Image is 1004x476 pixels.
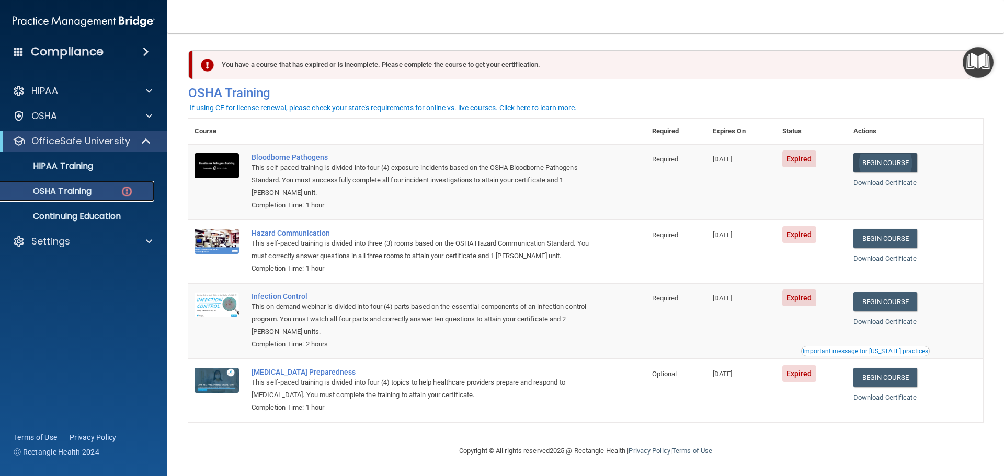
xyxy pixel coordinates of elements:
span: [DATE] [713,155,733,163]
span: [DATE] [713,231,733,239]
p: OSHA Training [7,186,92,196]
div: This self-paced training is divided into three (3) rooms based on the OSHA Hazard Communication S... [252,237,594,262]
div: Completion Time: 1 hour [252,199,594,212]
a: [MEDICAL_DATA] Preparedness [252,368,594,376]
span: Ⓒ Rectangle Health 2024 [14,447,99,457]
h4: OSHA Training [188,86,983,100]
span: Expired [782,226,816,243]
span: Expired [782,365,816,382]
h4: Compliance [31,44,104,59]
span: Required [652,231,679,239]
a: Begin Course [853,292,917,311]
div: Completion Time: 2 hours [252,338,594,351]
th: Expires On [706,119,776,144]
th: Actions [847,119,983,144]
p: HIPAA [31,85,58,97]
th: Status [776,119,847,144]
div: Completion Time: 1 hour [252,262,594,275]
img: exclamation-circle-solid-danger.72ef9ffc.png [201,59,214,72]
div: This on-demand webinar is divided into four (4) parts based on the essential components of an inf... [252,300,594,338]
a: Download Certificate [853,254,917,262]
div: This self-paced training is divided into four (4) exposure incidents based on the OSHA Bloodborne... [252,161,594,199]
a: Privacy Policy [70,432,117,443]
a: Infection Control [252,292,594,300]
a: Privacy Policy [629,447,670,455]
a: Download Certificate [853,393,917,401]
span: Expired [782,289,816,306]
a: Begin Course [853,368,917,387]
th: Required [646,119,706,144]
a: Hazard Communication [252,229,594,237]
a: Terms of Use [672,447,712,455]
p: OfficeSafe University [31,135,130,147]
span: Required [652,294,679,302]
div: This self-paced training is divided into four (4) topics to help healthcare providers prepare and... [252,376,594,401]
a: Download Certificate [853,179,917,187]
span: Required [652,155,679,163]
a: OSHA [13,110,152,122]
button: Open Resource Center [963,47,994,78]
span: [DATE] [713,294,733,302]
img: PMB logo [13,11,155,32]
span: Optional [652,370,677,378]
a: Begin Course [853,153,917,172]
p: Settings [31,235,70,248]
a: Settings [13,235,152,248]
img: danger-circle.6113f641.png [120,185,133,198]
button: Read this if you are a dental practitioner in the state of CA [801,346,930,356]
p: HIPAA Training [7,161,93,171]
div: Copyright © All rights reserved 2025 @ Rectangle Health | | [395,434,777,468]
th: Course [188,119,245,144]
span: Expired [782,150,816,167]
a: Bloodborne Pathogens [252,153,594,161]
a: OfficeSafe University [13,135,152,147]
a: Begin Course [853,229,917,248]
p: OSHA [31,110,58,122]
span: [DATE] [713,370,733,378]
a: HIPAA [13,85,152,97]
div: Important message for [US_STATE] practices [803,348,928,354]
a: Download Certificate [853,318,917,326]
a: Terms of Use [14,432,57,443]
div: Completion Time: 1 hour [252,401,594,414]
button: If using CE for license renewal, please check your state's requirements for online vs. live cours... [188,102,578,113]
p: Continuing Education [7,211,150,222]
div: If using CE for license renewal, please check your state's requirements for online vs. live cours... [190,104,577,111]
div: You have a course that has expired or is incomplete. Please complete the course to get your certi... [192,50,972,79]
